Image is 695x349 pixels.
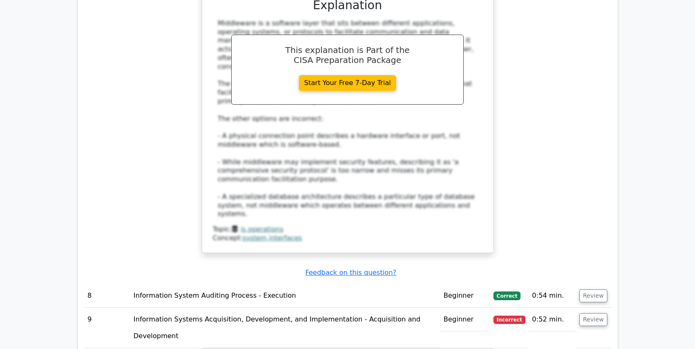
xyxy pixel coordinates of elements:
[305,269,396,276] a: Feedback on this question?
[440,308,490,331] td: Beginner
[493,316,526,324] span: Incorrect
[240,225,283,233] a: is operations
[493,291,521,300] span: Correct
[529,308,576,331] td: 0:52 min.
[579,289,608,302] button: Review
[84,308,130,348] td: 9
[213,234,483,243] div: Concept:
[299,75,397,91] a: Start Your Free 7-Day Trial
[579,313,608,326] button: Review
[130,308,440,348] td: Information Systems Acquisition, Development, and Implementation - Acquisition and Development
[243,234,302,242] a: system interfaces
[130,284,440,308] td: Information System Auditing Process - Execution
[213,225,483,234] div: Topic:
[84,284,130,308] td: 8
[218,19,478,218] div: Middleware is a software layer that sits between different applications, operating systems, or pr...
[440,284,490,308] td: Beginner
[529,284,576,308] td: 0:54 min.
